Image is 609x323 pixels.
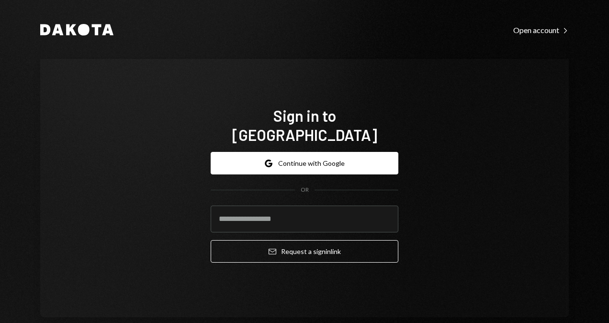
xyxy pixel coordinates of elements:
[513,24,569,35] a: Open account
[211,152,398,174] button: Continue with Google
[211,240,398,263] button: Request a signinlink
[211,106,398,144] h1: Sign in to [GEOGRAPHIC_DATA]
[301,186,309,194] div: OR
[513,25,569,35] div: Open account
